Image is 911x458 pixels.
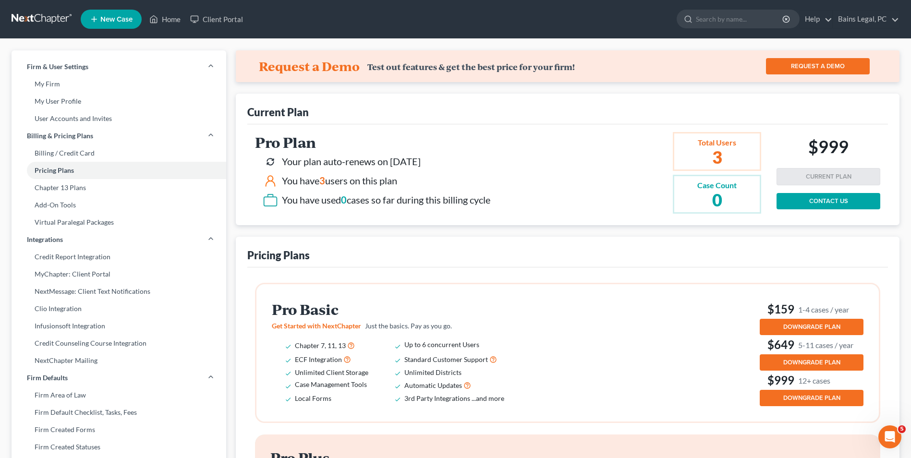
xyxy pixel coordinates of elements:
[12,386,226,404] a: Firm Area of Law
[12,127,226,145] a: Billing & Pricing Plans
[800,11,832,28] a: Help
[185,11,248,28] a: Client Portal
[472,394,504,402] span: ...and more
[282,193,490,207] div: You have used cases so far during this billing cycle
[404,381,462,389] span: Automatic Updates
[12,317,226,335] a: Infusionsoft Integration
[404,355,488,363] span: Standard Customer Support
[255,134,490,150] h2: Pro Plan
[282,174,397,188] div: You have users on this plan
[100,16,133,23] span: New Case
[247,105,309,119] div: Current Plan
[760,337,863,352] h3: $649
[259,59,360,74] h4: Request a Demo
[295,380,367,388] span: Case Management Tools
[12,162,226,179] a: Pricing Plans
[760,390,863,406] button: DOWNGRADE PLAN
[12,75,226,93] a: My Firm
[696,10,784,28] input: Search by name...
[27,235,63,244] span: Integrations
[12,421,226,438] a: Firm Created Forms
[12,110,226,127] a: User Accounts and Invites
[12,283,226,300] a: NextMessage: Client Text Notifications
[798,304,849,314] small: 1-4 cases / year
[295,394,331,402] span: Local Forms
[272,322,361,330] span: Get Started with NextChapter
[295,368,368,376] span: Unlimited Client Storage
[12,93,226,110] a: My User Profile
[697,137,737,148] div: Total Users
[12,438,226,456] a: Firm Created Statuses
[697,180,737,191] div: Case Count
[319,175,325,186] span: 3
[27,131,93,141] span: Billing & Pricing Plans
[341,194,347,205] span: 0
[145,11,185,28] a: Home
[295,341,346,350] span: Chapter 7, 11, 13
[833,11,899,28] a: Bains Legal, PC
[27,62,88,72] span: Firm & User Settings
[12,214,226,231] a: Virtual Paralegal Packages
[766,58,870,74] a: REQUEST A DEMO
[272,301,518,317] h2: Pro Basic
[783,359,840,366] span: DOWNGRADE PLAN
[878,425,901,448] iframe: Intercom live chat
[12,196,226,214] a: Add-On Tools
[697,148,737,166] h2: 3
[12,248,226,265] a: Credit Report Integration
[27,373,68,383] span: Firm Defaults
[760,301,863,317] h3: $159
[898,425,906,433] span: 5
[404,394,470,402] span: 3rd Party Integrations
[247,248,310,262] div: Pricing Plans
[12,404,226,421] a: Firm Default Checklist, Tasks, Fees
[798,375,830,386] small: 12+ cases
[404,340,479,349] span: Up to 6 concurrent Users
[808,136,849,160] h2: $999
[697,191,737,208] h2: 0
[777,168,880,185] button: CURRENT PLAN
[783,323,840,331] span: DOWNGRADE PLAN
[760,354,863,371] button: DOWNGRADE PLAN
[12,265,226,283] a: MyChapter: Client Portal
[365,322,452,330] span: Just the basics. Pay as you go.
[367,62,575,72] div: Test out features & get the best price for your firm!
[282,155,421,169] div: Your plan auto-renews on [DATE]
[295,355,342,363] span: ECF Integration
[760,319,863,335] button: DOWNGRADE PLAN
[12,300,226,317] a: Clio Integration
[12,145,226,162] a: Billing / Credit Card
[12,369,226,386] a: Firm Defaults
[783,394,840,402] span: DOWNGRADE PLAN
[12,231,226,248] a: Integrations
[12,179,226,196] a: Chapter 13 Plans
[404,368,462,376] span: Unlimited Districts
[777,193,880,209] a: CONTACT US
[12,58,226,75] a: Firm & User Settings
[12,352,226,369] a: NextChapter Mailing
[798,340,853,350] small: 5-11 cases / year
[760,373,863,388] h3: $999
[12,335,226,352] a: Credit Counseling Course Integration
